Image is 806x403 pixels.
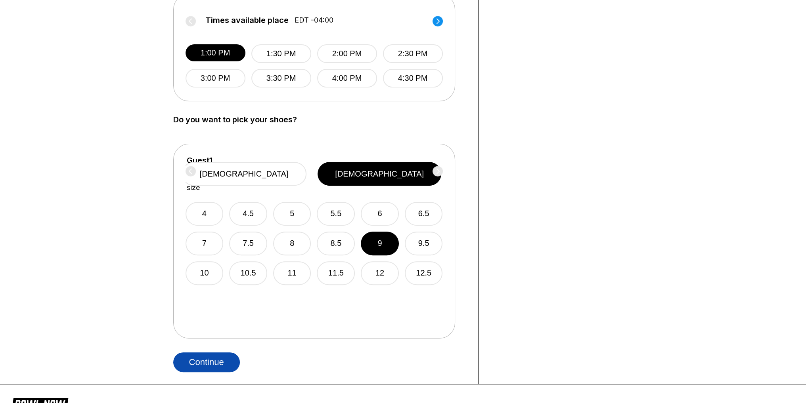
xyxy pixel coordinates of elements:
button: 3:00 PM [186,69,245,87]
button: [DEMOGRAPHIC_DATA] [182,162,307,186]
button: 3:30 PM [251,69,311,87]
button: 4:00 PM [317,69,377,87]
button: 2:30 PM [383,44,443,63]
button: 6.5 [405,202,443,226]
button: 10 [186,261,224,285]
button: 11 [273,261,311,285]
button: 10.5 [229,261,267,285]
button: 4 [186,202,224,226]
button: [DEMOGRAPHIC_DATA] [318,162,441,186]
button: 9.5 [405,232,443,255]
button: 7.5 [229,232,267,255]
button: 1:00 PM [186,44,245,61]
span: EDT -04:00 [295,16,333,25]
button: 9 [361,232,399,255]
button: 12.5 [405,261,443,285]
label: Guest 1 [187,156,213,165]
label: Do you want to pick your shoes? [173,115,466,124]
button: 11.5 [317,261,355,285]
button: 5 [273,202,311,226]
span: Times available place [205,16,289,25]
button: 1:30 PM [251,44,311,63]
button: 12 [361,261,399,285]
button: 4:30 PM [383,69,443,87]
button: 7 [186,232,224,255]
button: 6 [361,202,399,226]
button: 5.5 [317,202,355,226]
button: 8.5 [317,232,355,255]
button: Continue [173,352,240,372]
button: 4.5 [229,202,267,226]
button: 8 [273,232,311,255]
button: 2:00 PM [317,44,377,63]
